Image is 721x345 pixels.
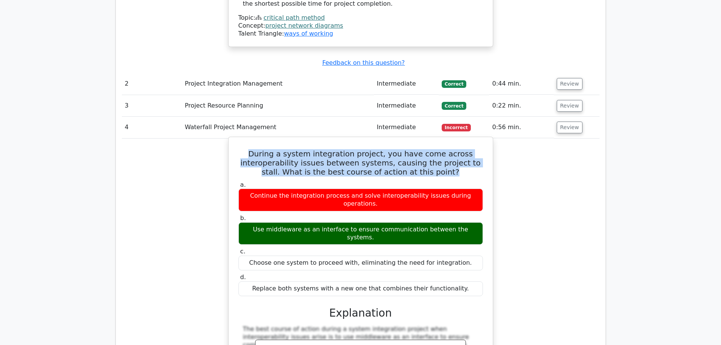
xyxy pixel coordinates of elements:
h5: During a system integration project, you have come across interoperability issues between systems... [238,149,484,176]
td: Project Integration Management [182,73,374,95]
span: c. [240,248,246,255]
td: 0:22 min. [489,95,553,117]
td: 0:56 min. [489,117,553,138]
span: a. [240,181,246,188]
div: Replace both systems with a new one that combines their functionality. [238,281,483,296]
td: 2 [122,73,182,95]
div: Topic: [238,14,483,22]
div: Concept: [238,22,483,30]
a: ways of working [284,30,333,37]
div: Choose one system to proceed with, eliminating the need for integration. [238,256,483,270]
div: Use middleware as an interface to ensure communication between the systems. [238,222,483,245]
span: Correct [442,80,466,88]
div: Continue the integration process and solve interoperability issues during operations. [238,189,483,211]
h3: Explanation [243,307,478,320]
a: critical path method [263,14,325,21]
a: project network diagrams [265,22,343,29]
span: Correct [442,102,466,109]
td: Intermediate [374,73,439,95]
button: Review [557,78,582,90]
td: Intermediate [374,95,439,117]
td: Intermediate [374,117,439,138]
span: d. [240,273,246,281]
a: Feedback on this question? [322,59,405,66]
div: Talent Triangle: [238,14,483,37]
td: 3 [122,95,182,117]
td: 0:44 min. [489,73,553,95]
td: Waterfall Project Management [182,117,374,138]
span: b. [240,214,246,222]
td: 4 [122,117,182,138]
button: Review [557,100,582,112]
button: Review [557,122,582,133]
td: Project Resource Planning [182,95,374,117]
span: Incorrect [442,124,471,131]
